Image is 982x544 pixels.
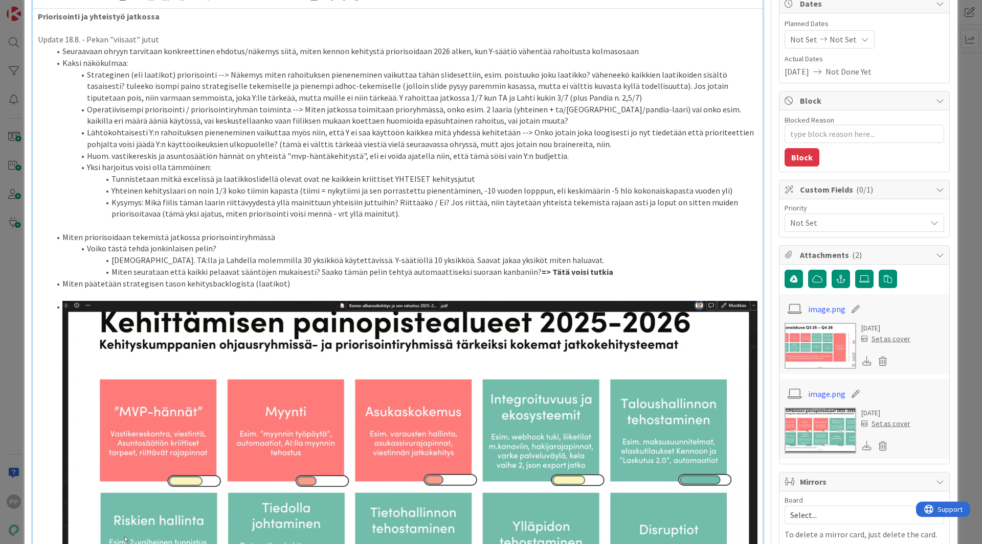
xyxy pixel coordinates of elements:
[852,250,862,260] span: ( 2 )
[800,249,931,261] span: Attachments
[50,127,757,150] li: Lähtökohtaisesti Y:n rahoituksen pieneneminen vaikuttaa myös niin, että Y ei saa käyttöön kaikkea...
[785,496,803,504] span: Board
[50,57,757,69] li: Kaksi näkökulmaa:
[785,204,944,211] div: Priority
[785,148,819,167] button: Block
[790,33,817,45] span: Not Set
[861,408,910,418] div: [DATE]
[50,161,757,173] li: Yksi harjoitus voisi olla tämmöinen:
[861,334,910,344] div: Set as cover
[861,418,910,429] div: Set as cover
[785,18,944,29] span: Planned Dates
[50,231,757,243] li: Miten priorisoidaan tekemistä jatkossa priorisointiryhmässä
[808,303,845,315] a: image.png
[800,476,931,488] span: Mirrors
[21,2,47,14] span: Support
[50,197,757,220] li: Kysymys: Mikä fiilis tämän laarin riittävyydestä yllä mainittuun yhteisiin juttuihin? Riittääkö /...
[50,254,757,266] li: [DEMOGRAPHIC_DATA]. TA:lla ja Lahdella molemmilla 30 yksikköä käytettävissä. Y-säätiöllä 10 yksik...
[790,216,921,230] span: Not Set
[50,173,757,185] li: Tunnistetaan mitkä excelissä ja laatikkoslidellä olevat ovat ne kaikkein kriittiset YHTEISET kehi...
[808,388,845,400] a: image.png
[800,94,931,107] span: Block
[861,439,873,453] div: Download
[790,508,921,522] span: Select...
[50,185,757,197] li: Yhteinen kehityslaari on noin 1/3 koko tiimin kapasta (tiimi = nykytiimi ja sen porrastettu piene...
[50,266,757,278] li: Miten seurataan että kaikki pelaavat sääntöjen mukaisesti? Saako tämän pelin tehtyä automaattisek...
[542,267,613,277] strong: => Tätä voisi tutkia
[830,33,857,45] span: Not Set
[800,183,931,196] span: Custom Fields
[861,354,873,368] div: Download
[38,11,160,21] strong: Priorisointi ja yhteistyö jatkossa
[785,65,809,78] span: [DATE]
[50,243,757,254] li: Voiko tästä tehdä jonkinlaisen pelin?
[825,65,872,78] span: Not Done Yet
[785,54,944,64] span: Actual Dates
[785,115,834,125] label: Blocked Reason
[38,34,757,45] p: Update 18.8. - Pekan "viisaat" jutut
[50,45,757,57] li: Seuraavaan ohryyn tarvitaan konkreettinen ehdotus/näkemys siitä, miten kennon kehitystä priorisoi...
[856,184,873,195] span: ( 0/1 )
[861,323,910,334] div: [DATE]
[50,150,757,162] li: Huom. vastikereskis ja asuntosäätiön hännät on yhteistä "mvp-häntäkehitystä", eli ei voida ajatel...
[50,69,757,104] li: Strateginen (eli laatikot) priorisointi --> Näkemys miten rahoituksen pieneneminen vaikuttaa tähä...
[50,278,757,290] li: Miten päätetään strategisen tason kehitysbacklogista (laatikot)
[50,104,757,127] li: Operatiivisempi priorisointi / priorisointiryhmän toiminta --> Miten jatkossa toimitaan prioryhmä...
